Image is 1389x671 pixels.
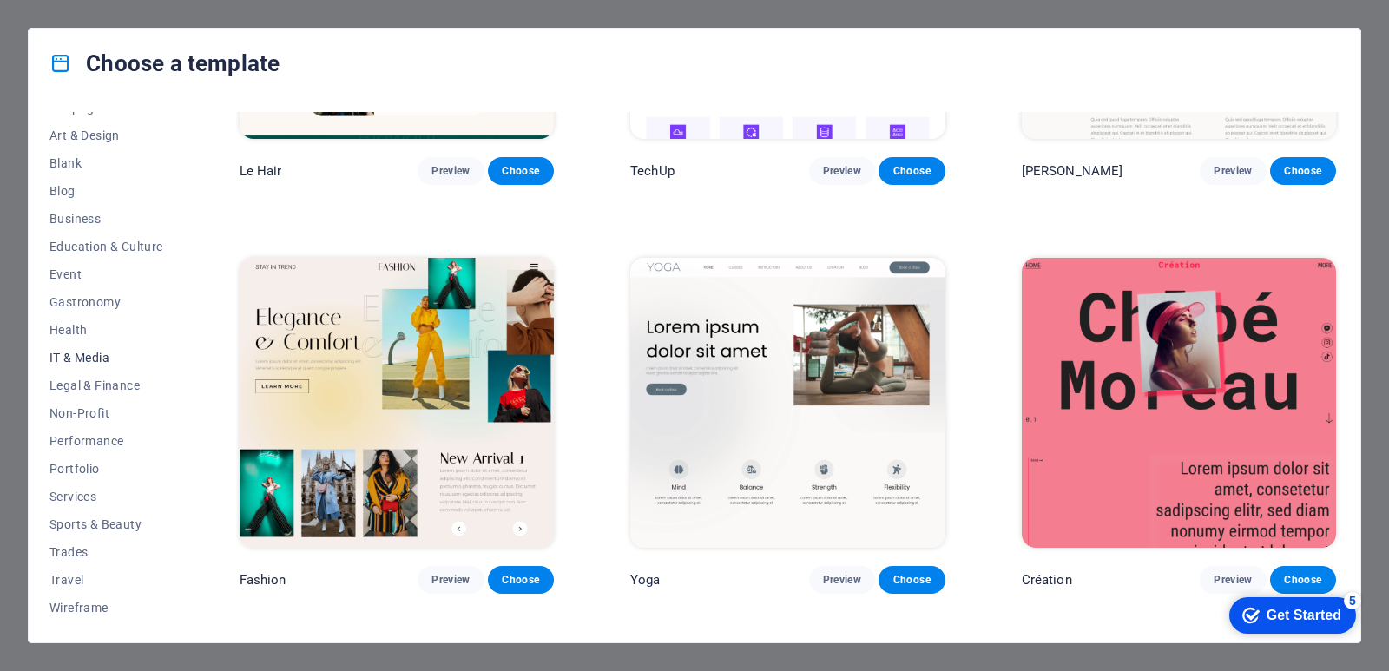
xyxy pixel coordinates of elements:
span: Business [49,212,163,226]
h4: Choose a template [49,49,280,77]
div: Get Started [51,19,126,35]
span: Trades [49,545,163,559]
button: Portfolio [49,455,163,483]
span: Sports & Beauty [49,517,163,531]
button: Blank [49,149,163,177]
button: Choose [879,566,945,594]
button: Preview [418,157,484,185]
button: Choose [1270,566,1336,594]
div: Get Started 5 items remaining, 0% complete [14,9,141,45]
span: Choose [892,573,931,587]
p: Yoga [630,571,661,589]
span: Non-Profit [49,406,163,420]
button: Choose [1270,157,1336,185]
button: Choose [879,157,945,185]
button: Health [49,316,163,344]
img: Yoga [630,258,945,548]
span: Blank [49,156,163,170]
span: Performance [49,434,163,448]
span: Health [49,323,163,337]
button: Preview [809,566,875,594]
span: Choose [1284,164,1322,178]
span: Portfolio [49,462,163,476]
span: Blog [49,184,163,198]
button: Choose [488,157,554,185]
button: Services [49,483,163,510]
span: Preview [823,573,861,587]
img: Fashion [240,258,554,548]
span: Choose [502,164,540,178]
span: IT & Media [49,351,163,365]
button: Trades [49,538,163,566]
span: Education & Culture [49,240,163,253]
p: Fashion [240,571,286,589]
button: Non-Profit [49,399,163,427]
button: Performance [49,427,163,455]
span: Travel [49,573,163,587]
p: [PERSON_NAME] [1022,162,1123,180]
button: Preview [1200,566,1266,594]
button: Business [49,205,163,233]
span: Choose [502,573,540,587]
div: 5 [128,3,146,21]
span: Wireframe [49,601,163,615]
span: Legal & Finance [49,378,163,392]
button: Preview [418,566,484,594]
p: Création [1022,571,1072,589]
button: Wireframe [49,594,163,622]
button: Travel [49,566,163,594]
span: Services [49,490,163,503]
span: Preview [1214,164,1252,178]
button: Choose [488,566,554,594]
span: Preview [1214,573,1252,587]
button: Blog [49,177,163,205]
p: TechUp [630,162,675,180]
button: Preview [809,157,875,185]
button: Preview [1200,157,1266,185]
button: Gastronomy [49,288,163,316]
button: Legal & Finance [49,372,163,399]
span: Preview [823,164,861,178]
span: Preview [431,164,470,178]
button: Event [49,260,163,288]
span: Event [49,267,163,281]
button: Sports & Beauty [49,510,163,538]
img: Création [1022,258,1336,548]
button: Art & Design [49,122,163,149]
button: Education & Culture [49,233,163,260]
p: Le Hair [240,162,282,180]
button: IT & Media [49,344,163,372]
span: Choose [892,164,931,178]
span: Art & Design [49,128,163,142]
span: Preview [431,573,470,587]
span: Gastronomy [49,295,163,309]
span: Choose [1284,573,1322,587]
